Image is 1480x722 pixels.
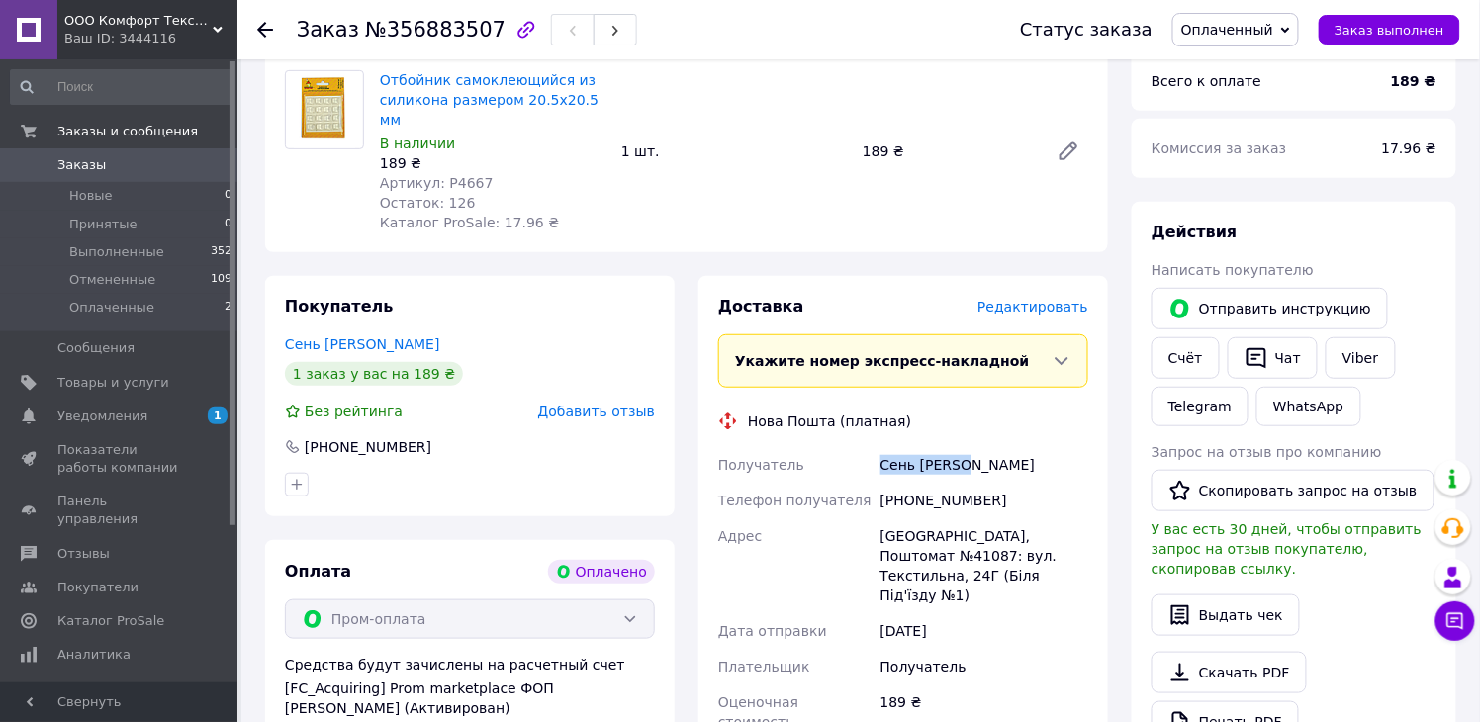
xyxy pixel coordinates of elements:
[297,18,359,42] span: Заказ
[1152,223,1238,241] span: Действия
[613,137,855,165] div: 1 шт.
[1382,140,1436,156] span: 17.96 ₴
[855,137,1041,165] div: 189 ₴
[877,447,1092,483] div: Сень [PERSON_NAME]
[225,187,231,205] span: 0
[380,72,599,128] a: Отбойник самоклеющийся из силикона размером 20.5х20.5 мм
[538,404,655,419] span: Добавить отзыв
[303,437,433,457] div: [PHONE_NUMBER]
[380,135,455,151] span: В наличии
[57,339,135,357] span: Сообщения
[57,156,106,174] span: Заказы
[69,243,164,261] span: Выполненные
[57,579,139,596] span: Покупатели
[285,678,655,718] div: [FC_Acquiring] Prom marketplace ФОП [PERSON_NAME] (Активирован)
[57,545,110,563] span: Отзывы
[57,374,169,392] span: Товары и услуги
[877,649,1092,684] div: Получатель
[211,271,231,289] span: 109
[69,299,154,316] span: Оплаченные
[1152,521,1422,577] span: У вас есть 30 дней, чтобы отправить запрос на отзыв покупателю, скопировав ссылку.
[69,187,113,205] span: Новые
[1181,22,1273,38] span: Оплаченный
[1326,337,1395,379] a: Viber
[718,528,762,544] span: Адрес
[57,441,183,477] span: Показатели работы компании
[1335,23,1444,38] span: Заказ выполнен
[57,123,198,140] span: Заказы и сообщения
[64,30,237,47] div: Ваш ID: 3444116
[1435,601,1475,641] button: Чат с покупателем
[10,69,233,105] input: Поиск
[285,362,463,386] div: 1 заказ у вас на 189 ₴
[1152,594,1300,636] button: Выдать чек
[718,493,872,508] span: Телефон получателя
[877,613,1092,649] div: [DATE]
[64,12,213,30] span: ООО Комфорт Текстиль Групп
[257,20,273,40] div: Вернуться назад
[735,353,1030,369] span: Укажите номер экспресс-накладной
[718,297,804,316] span: Доставка
[1256,387,1360,426] a: WhatsApp
[1319,15,1460,45] button: Заказ выполнен
[548,560,655,584] div: Оплачено
[1228,337,1318,379] button: Чат
[380,215,559,230] span: Каталог ProSale: 17.96 ₴
[1020,20,1153,40] div: Статус заказа
[380,195,476,211] span: Остаток: 126
[1152,470,1434,511] button: Скопировать запрос на отзыв
[877,483,1092,518] div: [PHONE_NUMBER]
[1152,288,1388,329] button: Отправить инструкцию
[718,659,810,675] span: Плательщик
[285,297,393,316] span: Покупатель
[1152,337,1220,379] button: Cчёт
[285,336,440,352] a: Сень [PERSON_NAME]
[225,216,231,233] span: 0
[380,175,494,191] span: Артикул: Р4667
[877,518,1092,613] div: [GEOGRAPHIC_DATA], Поштомат №41087: вул. Текстильна, 24Г (Біля Під'їзду №1)
[285,562,351,581] span: Оплата
[305,404,403,419] span: Без рейтинга
[1391,73,1436,89] b: 189 ₴
[294,71,354,148] img: Отбойник самоклеющийся из силикона размером 20.5х20.5 мм
[1152,387,1249,426] a: Telegram
[208,407,228,424] span: 1
[57,679,183,715] span: Инструменты вебмастера и SEO
[1152,73,1261,89] span: Всего к оплате
[57,407,147,425] span: Уведомления
[718,623,827,639] span: Дата отправки
[1049,132,1088,171] a: Редактировать
[365,18,506,42] span: №356883507
[225,299,231,316] span: 2
[57,646,131,664] span: Аналитика
[1152,444,1382,460] span: Запрос на отзыв про компанию
[1152,652,1307,693] a: Скачать PDF
[1152,262,1314,278] span: Написать покупателю
[69,216,138,233] span: Принятые
[380,153,605,173] div: 189 ₴
[211,243,231,261] span: 352
[57,493,183,528] span: Панель управления
[718,457,804,473] span: Получатель
[57,612,164,630] span: Каталог ProSale
[285,655,655,718] div: Средства будут зачислены на расчетный счет
[977,299,1088,315] span: Редактировать
[1152,140,1287,156] span: Комиссия за заказ
[743,411,916,431] div: Нова Пошта (платная)
[69,271,155,289] span: Отмененные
